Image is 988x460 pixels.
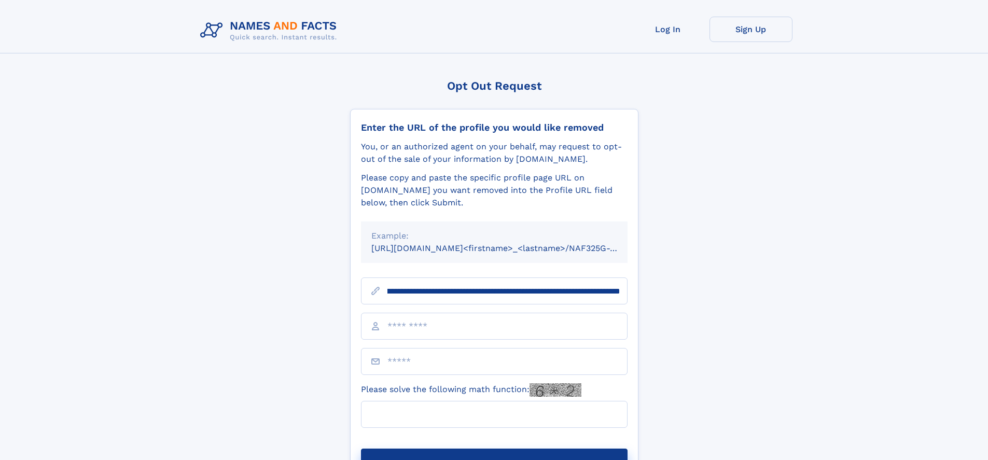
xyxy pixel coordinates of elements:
[361,141,628,165] div: You, or an authorized agent on your behalf, may request to opt-out of the sale of your informatio...
[627,17,709,42] a: Log In
[361,122,628,133] div: Enter the URL of the profile you would like removed
[361,172,628,209] div: Please copy and paste the specific profile page URL on [DOMAIN_NAME] you want removed into the Pr...
[350,79,638,92] div: Opt Out Request
[371,243,647,253] small: [URL][DOMAIN_NAME]<firstname>_<lastname>/NAF325G-xxxxxxxx
[709,17,792,42] a: Sign Up
[196,17,345,45] img: Logo Names and Facts
[371,230,617,242] div: Example:
[361,383,581,397] label: Please solve the following math function:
